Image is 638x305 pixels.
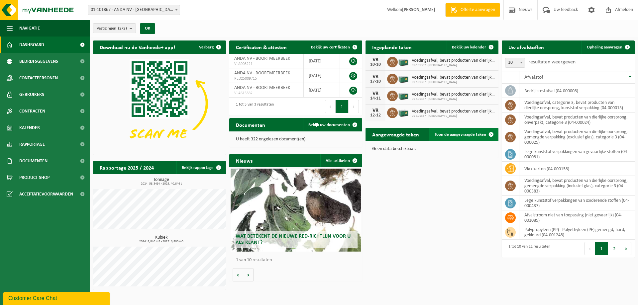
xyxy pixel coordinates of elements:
span: ANDA NV - BOORTMEERBEEK [234,85,290,90]
div: 17-10 [369,79,382,84]
td: voedingsafval, bevat producten van dierlijke oorsprong, gemengde verpakking (inclusief glas), cat... [519,176,635,196]
span: 01-101367 - ANDA NV - BOORTMEERBEEK [88,5,180,15]
td: bedrijfsrestafval (04-000008) [519,84,635,98]
span: Gebruikers [19,86,44,103]
span: Vestigingen [97,24,127,34]
p: Geen data beschikbaar. [372,147,492,151]
img: PB-LB-0680-HPE-GN-01 [398,56,409,67]
span: 10 [505,58,525,67]
div: 1 tot 10 van 11 resultaten [505,241,550,256]
label: resultaten weergeven [528,59,576,65]
h3: Tonnage [96,178,226,186]
span: Bekijk uw certificaten [311,45,350,49]
span: Afvalstof [524,75,543,80]
h2: Ingeplande taken [366,40,418,53]
button: Previous [585,242,595,255]
button: Vestigingen(2/2) [93,23,136,33]
span: Rapportage [19,136,45,153]
span: Ophaling aanvragen [587,45,622,49]
td: [DATE] [304,54,340,68]
span: VLA903221 [234,61,298,67]
span: 01-101367 - [GEOGRAPHIC_DATA] [412,80,495,84]
span: Acceptatievoorwaarden [19,186,73,202]
button: Verberg [194,40,225,54]
a: Ophaling aanvragen [582,40,634,54]
span: Voedingsafval, bevat producten van dierlijke oorsprong, gemengde verpakking (exc... [412,109,495,114]
td: voedingsafval, categorie 3, bevat producten van dierlijke oorsprong, kunststof verpakking (04-000... [519,98,635,113]
img: PB-LB-0680-HPE-GN-01 [398,73,409,84]
span: Voedingsafval, bevat producten van dierlijke oorsprong, onverpakt, categorie 3 [412,58,495,63]
a: Bekijk uw certificaten [306,40,362,54]
h2: Download nu de Vanheede+ app! [93,40,182,53]
button: Next [349,100,359,113]
span: Bekijk uw documenten [308,123,350,127]
span: 2024: 8,840 m3 - 2025: 6,800 m3 [96,240,226,243]
div: VR [369,74,382,79]
a: Wat betekent de nieuwe RED-richtlijn voor u als klant? [231,169,361,252]
span: Voedingsafval, bevat producten van dierlijke oorsprong, gemengde verpakking (exc... [412,92,495,97]
h2: Rapportage 2025 / 2024 [93,161,160,174]
td: lege kunststof verpakkingen van gevaarlijke stoffen (04-000081) [519,147,635,162]
a: Alle artikelen [320,154,362,167]
h2: Certificaten & attesten [229,40,293,53]
span: 10 [505,58,525,68]
span: Documenten [19,153,48,169]
a: Offerte aanvragen [445,3,500,17]
td: voedingsafval, bevat producten van dierlijke oorsprong, gemengde verpakking (exclusief glas), cat... [519,127,635,147]
img: PB-LB-0680-HPE-GN-01 [398,90,409,101]
img: PB-LB-0680-HPE-GN-01 [398,107,409,118]
span: Contracten [19,103,45,119]
td: afvalstroom niet van toepassing (niet gevaarlijk) (04-001085) [519,210,635,225]
h2: Documenten [229,118,272,131]
div: VR [369,108,382,113]
span: Offerte aanvragen [459,7,497,13]
button: Volgende [243,268,254,281]
span: 01-101367 - [GEOGRAPHIC_DATA] [412,114,495,118]
h2: Nieuws [229,154,259,167]
td: lege kunststof verpakkingen van oxiderende stoffen (04-000437) [519,196,635,210]
td: polypropyleen (PP) - Polyethyleen (PE) gemengd, hard, gekleurd (04-001248) [519,225,635,240]
p: U heeft 322 ongelezen document(en). [236,137,356,142]
iframe: chat widget [3,290,111,305]
img: Download de VHEPlus App [93,54,226,153]
span: Kalender [19,119,40,136]
span: Dashboard [19,37,44,53]
span: 01-101367 - [GEOGRAPHIC_DATA] [412,63,495,67]
span: Navigatie [19,20,40,37]
td: vlak karton (04-000158) [519,162,635,176]
a: Bekijk uw documenten [303,118,362,131]
span: Bekijk uw kalender [452,45,486,49]
span: Voedingsafval, bevat producten van dierlijke oorsprong, gemengde verpakking (exc... [412,75,495,80]
td: [DATE] [304,83,340,98]
strong: [PERSON_NAME] [402,7,435,12]
span: ANDA NV - BOORTMEERBEEK [234,56,290,61]
div: 14-11 [369,96,382,101]
button: Previous [325,100,336,113]
span: Toon de aangevraagde taken [435,132,486,137]
button: OK [140,23,155,34]
span: ANDA NV - BOORTMEERBEEK [234,71,290,76]
span: Bedrijfsgegevens [19,53,58,70]
button: Next [621,242,631,255]
span: Verberg [199,45,214,49]
h2: Aangevraagde taken [366,128,426,141]
div: 10-10 [369,62,382,67]
h2: Uw afvalstoffen [502,40,551,53]
a: Bekijk uw kalender [447,40,498,54]
span: Wat betekent de nieuwe RED-richtlijn voor u als klant? [236,234,351,245]
button: 1 [595,242,608,255]
td: voedingsafval, bevat producten van dierlijke oorsprong, onverpakt, categorie 3 (04-000024) [519,113,635,127]
div: 12-12 [369,113,382,118]
a: Bekijk rapportage [176,161,225,174]
div: VR [369,91,382,96]
button: 2 [608,242,621,255]
span: 2024: 58,349 t - 2025: 40,846 t [96,182,226,186]
span: 01-101367 - [GEOGRAPHIC_DATA] [412,97,495,101]
span: Product Shop [19,169,50,186]
count: (2/2) [118,26,127,31]
span: VLA615382 [234,91,298,96]
button: 1 [336,100,349,113]
td: [DATE] [304,68,340,83]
